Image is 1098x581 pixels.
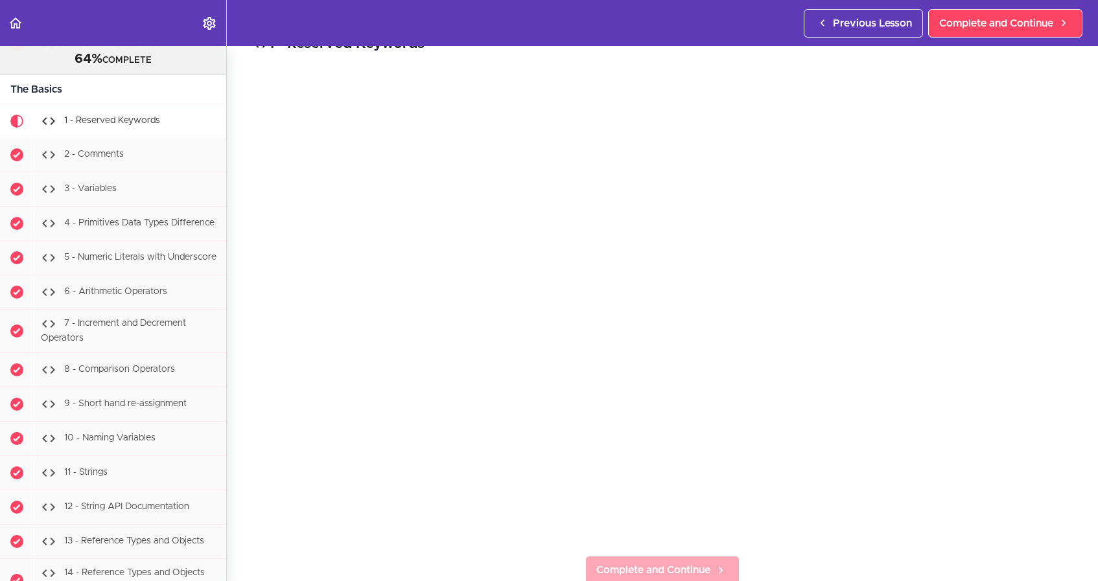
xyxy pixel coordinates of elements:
[64,365,175,374] span: 8 - Comparison Operators
[64,288,167,297] span: 6 - Arithmetic Operators
[75,52,102,65] span: 64%
[64,150,124,159] span: 2 - Comments
[8,16,23,31] svg: Back to course curriculum
[64,399,187,408] span: 9 - Short hand re-assignment
[64,502,189,511] span: 12 - String API Documentation
[64,468,108,477] span: 11 - Strings
[928,9,1082,38] a: Complete and Continue
[804,9,923,38] a: Previous Lesson
[202,16,217,31] svg: Settings Menu
[41,319,186,343] span: 7 - Increment and Decrement Operators
[16,51,210,68] div: COMPLETE
[64,117,160,126] span: 1 - Reserved Keywords
[64,185,117,194] span: 3 - Variables
[64,219,215,228] span: 4 - Primitives Data Types Difference
[64,253,216,262] span: 5 - Numeric Literals with Underscore
[596,562,710,578] span: Complete and Continue
[833,16,912,31] span: Previous Lesson
[939,16,1053,31] span: Complete and Continue
[64,536,204,545] span: 13 - Reference Types and Objects
[64,433,156,442] span: 10 - Naming Variables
